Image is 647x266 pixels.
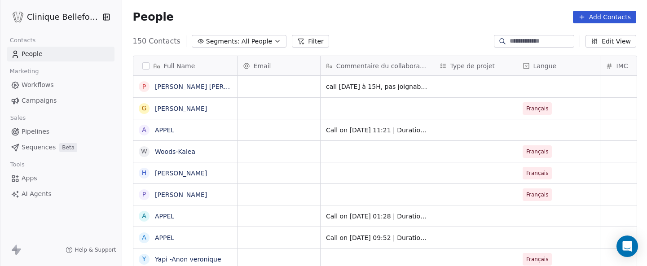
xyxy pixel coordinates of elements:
[11,9,96,25] button: Clinique Bellefontaine
[7,47,114,61] a: People
[326,82,428,91] span: call [DATE] à 15H, pas joignable. ED
[142,82,145,92] div: P
[155,213,174,220] a: APPEL
[526,190,548,199] span: Français
[326,233,428,242] span: Call on [DATE] 09:52 | Duration: 261s
[326,126,428,135] span: Call on [DATE] 11:21 | Duration: 105s
[142,125,146,135] div: A
[59,143,77,152] span: Beta
[7,171,114,186] a: Apps
[6,158,28,171] span: Tools
[133,10,174,24] span: People
[206,37,240,46] span: Segments:
[526,169,548,178] span: Français
[155,148,195,155] a: Woods-Kalea
[6,111,30,125] span: Sales
[22,96,57,105] span: Campaigns
[517,56,600,75] div: Langue
[616,235,638,257] div: Open Intercom Messenger
[6,65,43,78] span: Marketing
[141,168,146,178] div: H
[155,234,174,241] a: APPEL
[7,140,114,155] a: SequencesBeta
[155,170,207,177] a: [PERSON_NAME]
[450,61,495,70] span: Type de projet
[254,61,271,70] span: Email
[164,61,195,70] span: Full Name
[133,56,237,75] div: Full Name
[22,143,56,152] span: Sequences
[22,189,52,199] span: AI Agents
[7,124,114,139] a: Pipelines
[141,104,146,113] div: g
[22,127,49,136] span: Pipelines
[13,12,23,22] img: Logo_Bellefontaine_Black.png
[7,78,114,92] a: Workflows
[526,104,548,113] span: Français
[7,187,114,201] a: AI Agents
[75,246,116,253] span: Help & Support
[526,255,548,264] span: Français
[533,61,557,70] span: Langue
[526,147,548,156] span: Français
[22,80,54,90] span: Workflows
[22,174,37,183] span: Apps
[616,61,628,70] span: IMC
[585,35,636,48] button: Edit View
[66,246,116,253] a: Help & Support
[292,35,329,48] button: Filter
[142,254,146,264] div: Y
[321,56,434,75] div: Commentaire du collaborateur
[155,83,285,90] a: [PERSON_NAME] [PERSON_NAME] énom}
[133,36,180,47] span: 150 Contacts
[6,34,40,47] span: Contacts
[155,105,207,112] a: [PERSON_NAME]
[142,190,145,199] div: P
[27,11,100,23] span: Clinique Bellefontaine
[142,211,146,221] div: A
[155,256,221,263] a: Yapi -Anon veronique
[155,191,207,198] a: [PERSON_NAME]
[142,233,146,242] div: A
[141,147,147,156] div: W
[336,61,428,70] span: Commentaire du collaborateur
[155,126,174,134] a: APPEL
[573,11,636,23] button: Add Contacts
[22,49,43,59] span: People
[242,37,272,46] span: All People
[434,56,517,75] div: Type de projet
[326,212,428,221] span: Call on [DATE] 01:28 | Duration: 229s
[238,56,320,75] div: Email
[7,93,114,108] a: Campaigns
